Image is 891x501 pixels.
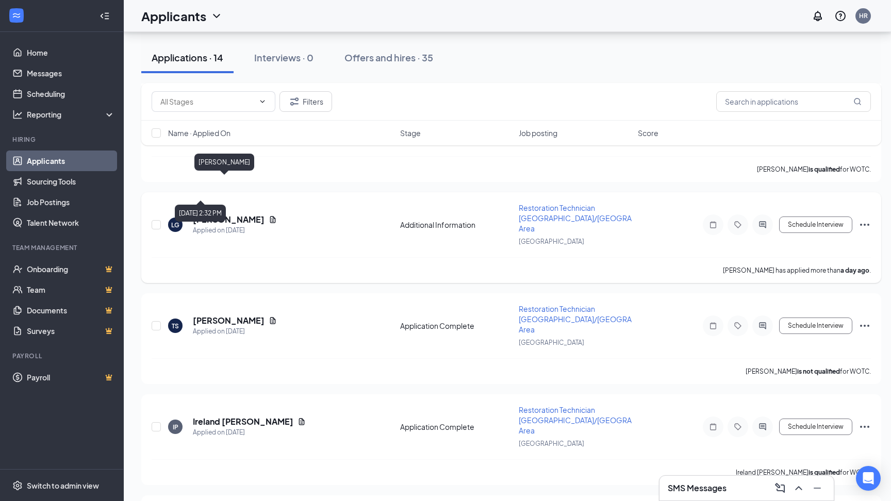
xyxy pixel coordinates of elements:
[707,221,719,229] svg: Note
[790,480,807,496] button: ChevronUp
[793,482,805,494] svg: ChevronUp
[732,221,744,229] svg: Tag
[288,95,301,108] svg: Filter
[400,321,513,331] div: Application Complete
[519,203,672,233] span: Restoration Technician [GEOGRAPHIC_DATA]/[GEOGRAPHIC_DATA] Area
[254,51,313,64] div: Interviews · 0
[638,128,658,138] span: Score
[27,321,115,341] a: SurveysCrown
[756,322,769,330] svg: ActiveChat
[193,427,306,438] div: Applied on [DATE]
[141,7,206,25] h1: Applicants
[519,405,672,435] span: Restoration Technician [GEOGRAPHIC_DATA]/[GEOGRAPHIC_DATA] Area
[834,10,847,22] svg: QuestionInfo
[210,10,223,22] svg: ChevronDown
[400,220,513,230] div: Additional Information
[298,417,306,426] svg: Document
[152,51,223,64] div: Applications · 14
[173,423,178,431] div: IP
[12,480,23,491] svg: Settings
[859,219,871,231] svg: Ellipses
[859,11,868,20] div: HR
[757,165,871,174] p: [PERSON_NAME] for WOTC.
[732,322,744,330] svg: Tag
[746,367,871,376] p: [PERSON_NAME] for WOTC.
[400,128,421,138] span: Stage
[27,279,115,300] a: TeamCrown
[279,91,332,112] button: Filter Filters
[27,480,99,491] div: Switch to admin view
[344,51,433,64] div: Offers and hires · 35
[12,109,23,120] svg: Analysis
[779,318,852,334] button: Schedule Interview
[193,214,265,225] h5: [PERSON_NAME]
[840,266,869,274] b: a day ago
[193,225,277,236] div: Applied on [DATE]
[859,320,871,332] svg: Ellipses
[716,91,871,112] input: Search in applications
[27,171,115,192] a: Sourcing Tools
[27,259,115,279] a: OnboardingCrown
[853,97,862,106] svg: MagnifyingGlass
[269,215,277,224] svg: Document
[100,11,110,21] svg: Collapse
[27,212,115,233] a: Talent Network
[811,482,823,494] svg: Minimize
[27,151,115,171] a: Applicants
[668,482,727,494] h3: SMS Messages
[723,266,871,275] p: [PERSON_NAME] has applied more than .
[11,10,22,21] svg: WorkstreamLogo
[172,322,179,330] div: TS
[779,419,852,435] button: Schedule Interview
[519,128,557,138] span: Job posting
[519,238,584,245] span: [GEOGRAPHIC_DATA]
[812,10,824,22] svg: Notifications
[193,326,277,337] div: Applied on [DATE]
[258,97,267,106] svg: ChevronDown
[194,154,254,171] div: [PERSON_NAME]
[809,480,826,496] button: Minimize
[27,63,115,83] a: Messages
[519,440,584,447] span: [GEOGRAPHIC_DATA]
[736,468,871,477] p: Ireland [PERSON_NAME] for WOTC.
[171,221,179,229] div: LG
[519,304,672,334] span: Restoration Technician [GEOGRAPHIC_DATA]/[GEOGRAPHIC_DATA] Area
[707,423,719,431] svg: Note
[856,466,881,491] div: Open Intercom Messenger
[808,469,840,476] b: is qualified
[160,96,254,107] input: All Stages
[193,315,265,326] h5: [PERSON_NAME]
[193,416,293,427] h5: Ireland [PERSON_NAME]
[27,109,115,120] div: Reporting
[774,482,786,494] svg: ComposeMessage
[175,205,226,222] div: [DATE] 2:32 PM
[756,423,769,431] svg: ActiveChat
[808,165,840,173] b: is qualified
[12,243,113,252] div: Team Management
[12,135,113,144] div: Hiring
[707,322,719,330] svg: Note
[269,316,277,325] svg: Document
[859,421,871,433] svg: Ellipses
[27,367,115,388] a: PayrollCrown
[756,221,769,229] svg: ActiveChat
[772,480,788,496] button: ComposeMessage
[168,128,230,138] span: Name · Applied On
[27,300,115,321] a: DocumentsCrown
[27,83,115,104] a: Scheduling
[27,192,115,212] a: Job Postings
[12,352,113,360] div: Payroll
[519,339,584,346] span: [GEOGRAPHIC_DATA]
[797,368,840,375] b: is not qualified
[27,42,115,63] a: Home
[779,216,852,233] button: Schedule Interview
[732,423,744,431] svg: Tag
[400,422,513,432] div: Application Complete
